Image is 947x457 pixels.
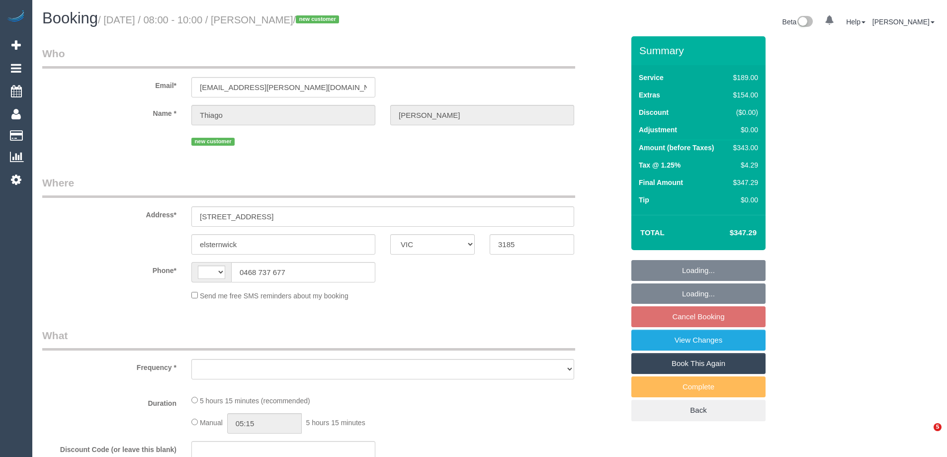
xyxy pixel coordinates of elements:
input: Email* [191,77,375,97]
label: Discount [639,107,669,117]
label: Service [639,73,664,83]
a: [PERSON_NAME] [872,18,935,26]
label: Final Amount [639,178,683,187]
span: Manual [200,419,223,427]
label: Phone* [35,262,184,275]
label: Frequency * [35,359,184,372]
input: Suburb* [191,234,375,255]
input: Last Name* [390,105,574,125]
div: ($0.00) [729,107,758,117]
strong: Total [640,228,665,237]
h3: Summary [639,45,761,56]
label: Email* [35,77,184,91]
span: 5 [934,423,942,431]
div: $154.00 [729,90,758,100]
label: Extras [639,90,660,100]
input: Phone* [231,262,375,282]
label: Duration [35,395,184,408]
div: $189.00 [729,73,758,83]
label: Tax @ 1.25% [639,160,681,170]
legend: What [42,328,575,351]
span: 5 hours 15 minutes (recommended) [200,397,310,405]
div: $0.00 [729,125,758,135]
a: View Changes [631,330,766,351]
span: / [293,14,343,25]
span: Send me free SMS reminders about my booking [200,292,348,300]
div: $4.29 [729,160,758,170]
input: First Name* [191,105,375,125]
label: Address* [35,206,184,220]
a: Beta [782,18,813,26]
legend: Who [42,46,575,69]
a: Book This Again [631,353,766,374]
label: Name * [35,105,184,118]
label: Tip [639,195,649,205]
a: Back [631,400,766,421]
legend: Where [42,176,575,198]
div: $343.00 [729,143,758,153]
span: 5 hours 15 minutes [306,419,365,427]
img: New interface [796,16,813,29]
small: / [DATE] / 08:00 - 10:00 / [PERSON_NAME] [98,14,342,25]
div: $0.00 [729,195,758,205]
span: new customer [296,15,339,23]
input: Post Code* [490,234,574,255]
label: Amount (before Taxes) [639,143,714,153]
label: Adjustment [639,125,677,135]
img: Automaid Logo [6,10,26,24]
div: $347.29 [729,178,758,187]
label: Discount Code (or leave this blank) [35,441,184,455]
span: Booking [42,9,98,27]
a: Help [846,18,865,26]
h4: $347.29 [700,229,757,237]
iframe: Intercom live chat [913,423,937,447]
span: new customer [191,138,235,146]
